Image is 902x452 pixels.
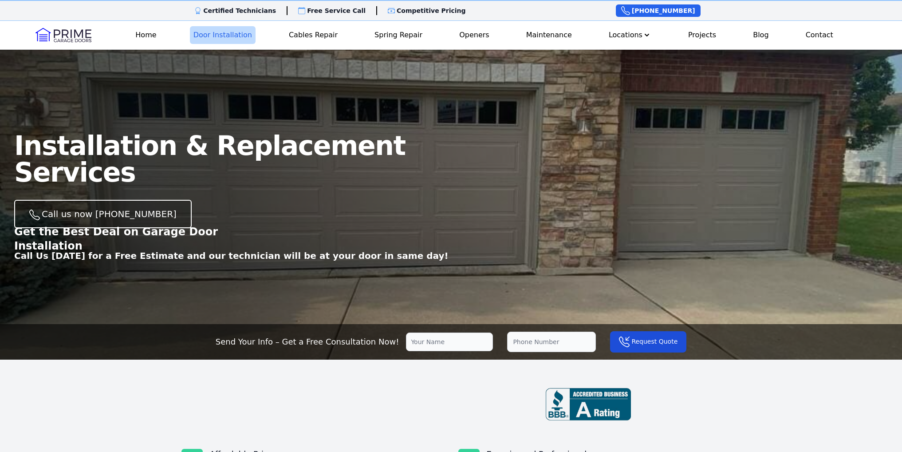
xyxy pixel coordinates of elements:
[132,26,160,44] a: Home
[802,26,837,44] a: Contact
[14,225,270,253] p: Get the Best Deal on Garage Door Installation
[307,6,366,15] p: Free Service Call
[610,331,686,353] button: Request Quote
[190,26,256,44] a: Door Installation
[14,200,192,228] a: Call us now [PHONE_NUMBER]
[406,333,493,351] input: Your Name
[507,332,596,352] input: Phone Number
[397,6,466,15] p: Competitive Pricing
[685,26,720,44] a: Projects
[605,26,655,44] button: Locations
[749,26,772,44] a: Blog
[285,26,341,44] a: Cables Repair
[456,26,493,44] a: Openers
[35,28,91,42] img: Logo
[216,336,399,348] p: Send Your Info – Get a Free Consultation Now!
[14,130,406,188] span: Installation & Replacement Services
[616,4,701,17] a: [PHONE_NUMBER]
[371,26,426,44] a: Spring Repair
[523,26,575,44] a: Maintenance
[14,250,449,262] p: Call Us [DATE] for a Free Estimate and our technician will be at your door in same day!
[546,388,631,420] img: BBB-review
[203,6,276,15] p: Certified Technicians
